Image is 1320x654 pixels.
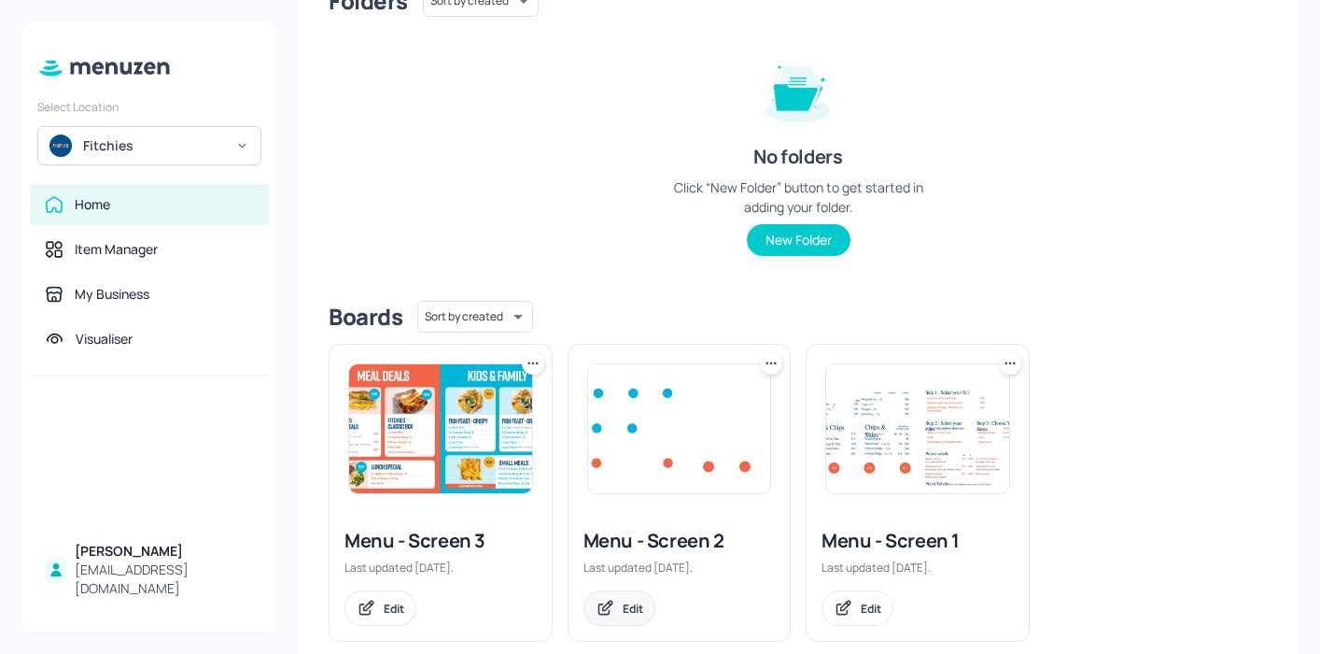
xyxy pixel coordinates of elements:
[75,240,158,259] div: Item Manager
[747,224,850,256] button: New Folder
[349,364,532,493] img: 2025-08-08-1754617164094p27qcbiarm.jpeg
[344,528,537,554] div: Menu - Screen 3
[417,298,533,335] div: Sort by created
[75,195,110,214] div: Home
[821,560,1014,576] div: Last updated [DATE].
[658,178,938,217] div: Click “New Folder” button to get started in adding your folder.
[583,560,776,576] div: Last updated [DATE].
[49,135,72,157] img: avatar
[623,601,643,617] div: Edit
[75,542,254,561] div: [PERSON_NAME]
[37,99,261,115] div: Select Location
[76,330,133,348] div: Visualiser
[821,528,1014,554] div: Menu - Screen 1
[75,285,149,304] div: My Business
[344,560,537,576] div: Last updated [DATE].
[75,561,254,598] div: [EMAIL_ADDRESS][DOMAIN_NAME]
[826,364,1009,493] img: 2025-08-15-1755218130751dopi861rey9.jpeg
[384,601,404,617] div: Edit
[751,43,845,136] img: folder-empty
[753,144,842,170] div: No folders
[583,528,776,554] div: Menu - Screen 2
[83,136,224,155] div: Fitchies
[329,302,402,332] div: Boards
[588,364,771,493] img: 2025-08-08-17546163347131el349k7xld.jpeg
[861,601,881,617] div: Edit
